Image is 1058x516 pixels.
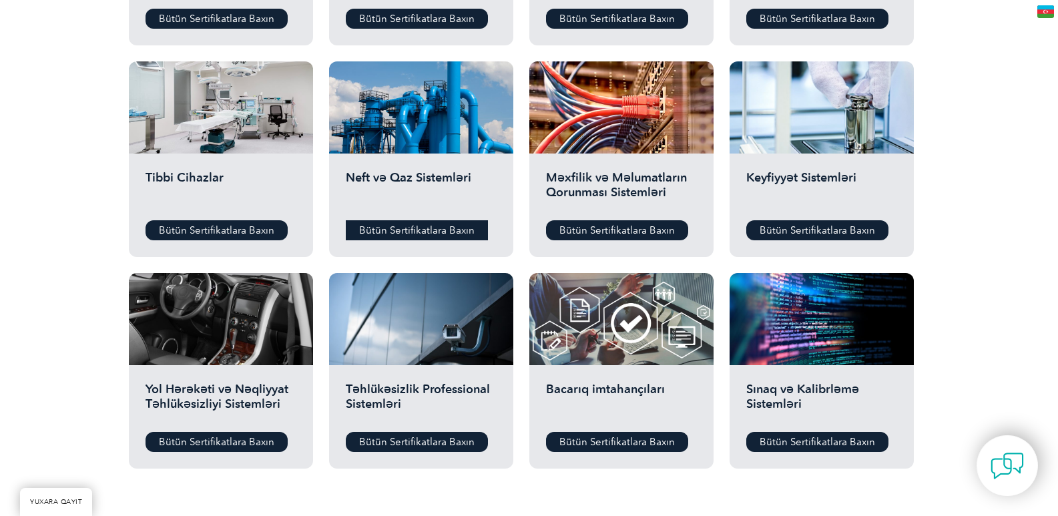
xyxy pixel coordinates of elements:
font: Bütün Sertifikatlara Baxın [760,224,875,236]
font: YUXARA QAYIT [30,498,82,506]
a: Bütün Sertifikatlara Baxın [346,432,488,452]
font: Bütün Sertifikatlara Baxın [760,13,875,25]
a: Bütün Sertifikatlara Baxın [346,9,488,29]
font: Bütün Sertifikatlara Baxın [359,224,475,236]
a: Bütün Sertifikatlara Baxın [146,432,288,452]
font: Yol Hərəkəti və Nəqliyyat Təhlükəsizliyi Sistemləri [146,382,288,411]
font: Bacarıq imtahançıları [546,382,665,397]
font: Bütün Sertifikatlara Baxın [159,224,274,236]
a: Bütün Sertifikatlara Baxın [746,432,888,452]
font: Bütün Sertifikatlara Baxın [359,13,475,25]
font: Tibbi Cihazlar [146,170,224,185]
font: Məxfilik və Məlumatların Qorunması Sistemləri [546,170,687,200]
a: Bütün Sertifikatlara Baxın [746,220,888,240]
font: Bütün Sertifikatlara Baxın [359,436,475,448]
font: Bütün Sertifikatlara Baxın [159,436,274,448]
a: Bütün Sertifikatlara Baxın [346,220,488,240]
font: Bütün Sertifikatlara Baxın [559,436,675,448]
a: Bütün Sertifikatlara Baxın [546,9,688,29]
img: az [1037,5,1054,18]
font: Neft və Qaz Sistemləri [346,170,471,185]
a: Bütün Sertifikatlara Baxın [146,220,288,240]
img: contact-chat.png [991,449,1024,483]
font: Keyfiyyət Sistemləri [746,170,856,185]
a: Bütün Sertifikatlara Baxın [146,9,288,29]
font: Təhlükəsizlik Professional Sistemləri [346,382,490,411]
a: Bütün Sertifikatlara Baxın [546,220,688,240]
a: Bütün Sertifikatlara Baxın [746,9,888,29]
font: Bütün Sertifikatlara Baxın [760,436,875,448]
font: Bütün Sertifikatlara Baxın [559,13,675,25]
font: Bütün Sertifikatlara Baxın [159,13,274,25]
a: Bütün Sertifikatlara Baxın [546,432,688,452]
a: YUXARA QAYIT [20,488,92,516]
font: Sınaq və Kalibrləmə Sistemləri [746,382,859,411]
font: Bütün Sertifikatlara Baxın [559,224,675,236]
